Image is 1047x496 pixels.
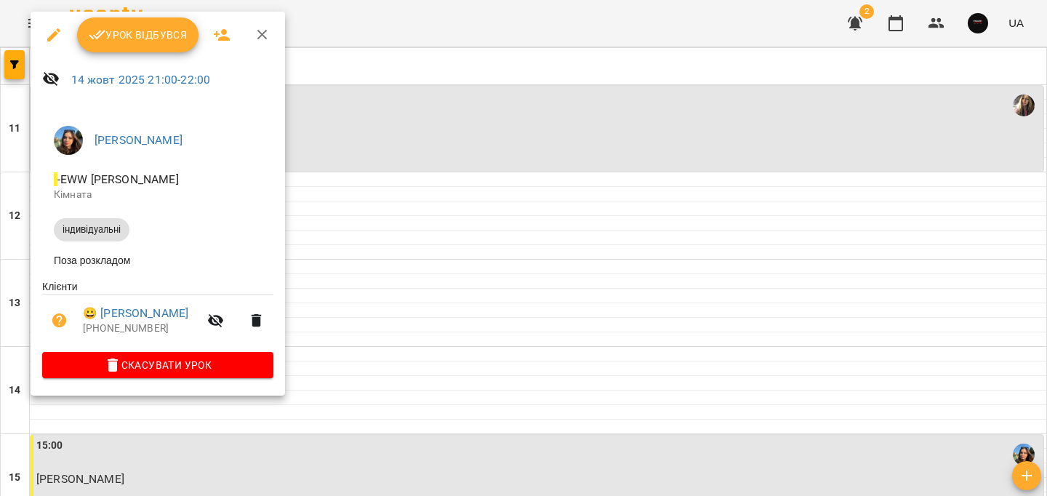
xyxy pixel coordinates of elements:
[54,356,262,374] span: Скасувати Урок
[83,321,198,336] p: [PHONE_NUMBER]
[42,279,273,352] ul: Клієнти
[54,126,83,155] img: 11d839d777b43516e4e2c1a6df0945d0.jpeg
[54,188,262,202] p: Кімната
[95,133,182,147] a: [PERSON_NAME]
[42,352,273,378] button: Скасувати Урок
[54,223,129,236] span: індивідуальні
[83,305,188,322] a: 😀 [PERSON_NAME]
[42,247,273,273] li: Поза розкладом
[77,17,199,52] button: Урок відбувся
[71,73,211,87] a: 14 жовт 2025 21:00-22:00
[54,172,182,186] span: - EWW [PERSON_NAME]
[89,26,188,44] span: Урок відбувся
[42,303,77,338] button: Візит ще не сплачено. Додати оплату?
